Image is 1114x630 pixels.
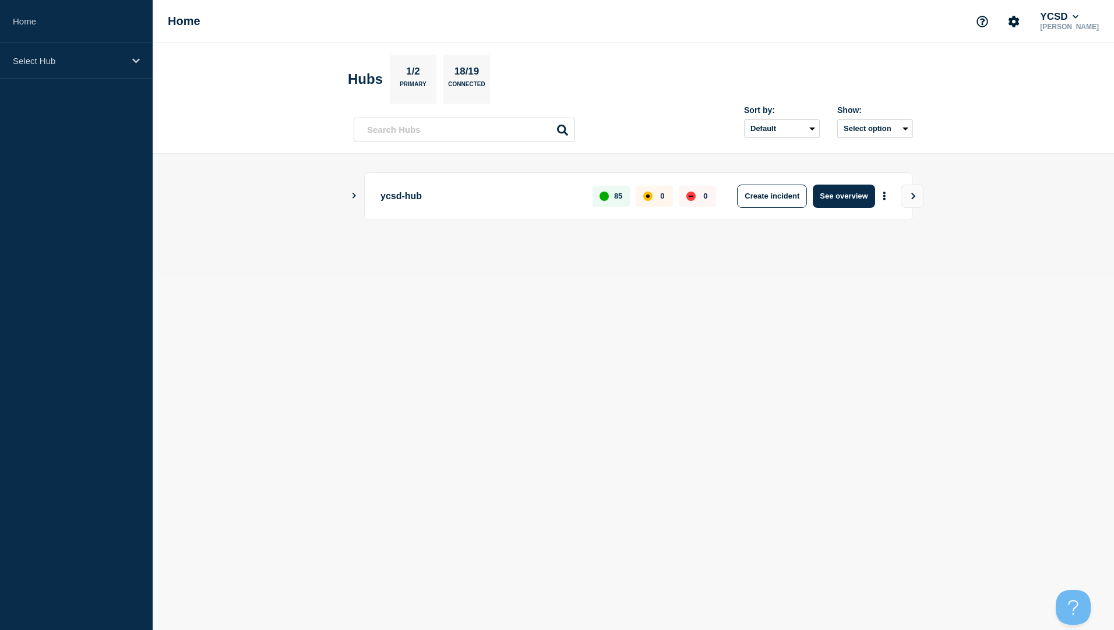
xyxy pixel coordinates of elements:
[1038,23,1101,31] p: [PERSON_NAME]
[354,118,575,141] input: Search Hubs
[13,56,125,66] p: Select Hub
[351,192,357,200] button: Show Connected Hubs
[813,185,875,208] button: See overview
[837,119,913,138] button: Select option
[600,192,609,201] div: up
[970,9,995,34] button: Support
[1038,11,1081,23] button: YCSD
[744,105,820,115] div: Sort by:
[1002,9,1026,34] button: Account settings
[348,71,383,87] h2: Hubs
[450,66,484,81] p: 18/19
[400,81,426,93] p: Primary
[660,192,664,200] p: 0
[744,119,820,138] select: Sort by
[737,185,807,208] button: Create incident
[703,192,707,200] p: 0
[837,105,913,115] div: Show:
[877,185,892,207] button: More actions
[686,192,696,201] div: down
[614,192,622,200] p: 85
[1056,590,1091,625] iframe: Help Scout Beacon - Open
[643,192,653,201] div: affected
[380,185,579,208] p: ycsd-hub
[168,15,200,28] h1: Home
[448,81,485,93] p: Connected
[402,66,425,81] p: 1/2
[901,185,924,208] button: View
